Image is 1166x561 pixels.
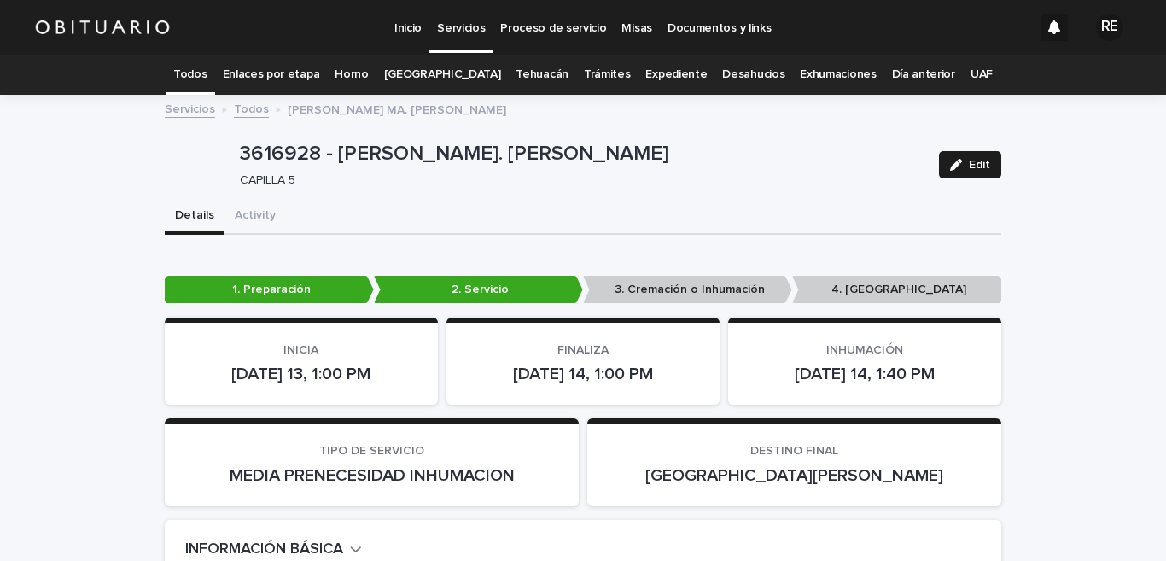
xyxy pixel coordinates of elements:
[971,55,993,95] a: UAF
[185,541,362,559] button: INFORMACIÓN BÁSICA
[645,55,707,95] a: Expediente
[165,199,224,235] button: Details
[34,10,171,44] img: HUM7g2VNRLqGMmR9WVqf
[969,159,990,171] span: Edit
[792,276,1001,304] p: 4. [GEOGRAPHIC_DATA]
[185,465,558,486] p: MEDIA PRENECESIDAD INHUMACION
[467,364,699,384] p: [DATE] 14, 1:00 PM
[583,276,792,304] p: 3. Cremación o Inhumación
[939,151,1001,178] button: Edit
[165,276,374,304] p: 1. Preparación
[173,55,207,95] a: Todos
[165,98,215,118] a: Servicios
[240,173,918,188] p: CAPILLA 5
[1096,14,1123,41] div: RE
[240,142,925,167] p: 3616928 - [PERSON_NAME]. [PERSON_NAME]
[584,55,631,95] a: Trámites
[826,344,903,356] span: INHUMACIÓN
[234,98,269,118] a: Todos
[235,209,276,221] font: Activity
[335,55,368,95] a: Horno
[557,344,609,356] span: FINALIZA
[749,364,981,384] p: [DATE] 14, 1:40 PM
[892,55,955,95] a: Día anterior
[722,55,784,95] a: Desahucios
[223,55,320,95] a: Enlaces por etapa
[750,445,838,457] span: DESTINO FINAL
[374,276,583,304] p: 2. Servicio
[185,364,417,384] p: [DATE] 13, 1:00 PM
[608,465,981,486] p: [GEOGRAPHIC_DATA][PERSON_NAME]
[288,99,506,118] p: [PERSON_NAME] MA. [PERSON_NAME]
[319,445,424,457] span: TIPO DE SERVICIO
[283,344,318,356] span: INICIA
[800,55,876,95] a: Exhumaciones
[384,55,501,95] a: [GEOGRAPHIC_DATA]
[516,55,568,95] a: Tehuacán
[185,541,343,559] h2: INFORMACIÓN BÁSICA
